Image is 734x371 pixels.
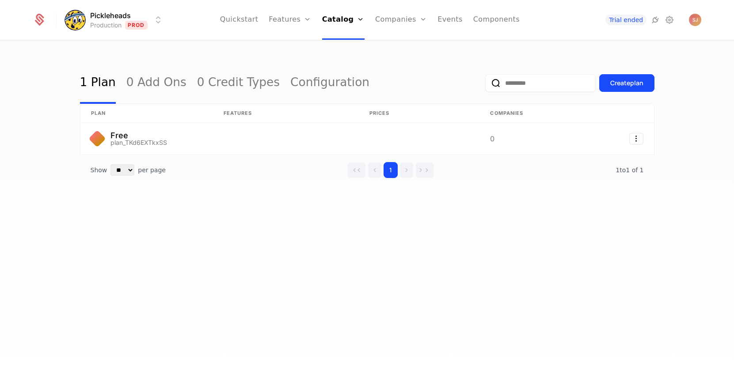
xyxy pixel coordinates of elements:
[689,14,701,26] button: Open user button
[138,166,166,174] span: per page
[290,62,369,104] a: Configuration
[213,104,359,123] th: Features
[599,74,654,92] button: Createplan
[629,133,643,144] button: Select action
[650,15,661,25] a: Integrations
[359,104,480,123] th: Prices
[384,162,398,178] button: Go to page 1
[110,164,134,176] select: Select page size
[80,62,116,104] a: 1 Plan
[80,104,213,123] th: plan
[689,14,701,26] img: Sir Jasand
[616,167,643,174] span: 1
[415,162,434,178] button: Go to last page
[80,155,654,185] div: Table pagination
[347,162,434,178] div: Page navigation
[347,162,366,178] button: Go to first page
[368,162,382,178] button: Go to previous page
[67,10,164,30] button: Select environment
[125,21,148,30] span: Prod
[197,62,280,104] a: 0 Credit Types
[479,104,550,123] th: Companies
[90,21,122,30] div: Production
[399,162,414,178] button: Go to next page
[126,62,186,104] a: 0 Add Ons
[664,15,675,25] a: Settings
[90,10,131,21] span: Pickleheads
[91,166,107,174] span: Show
[605,15,647,25] a: Trial ended
[65,9,86,30] img: Pickleheads
[610,79,643,87] div: Create plan
[616,167,639,174] span: 1 to 1 of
